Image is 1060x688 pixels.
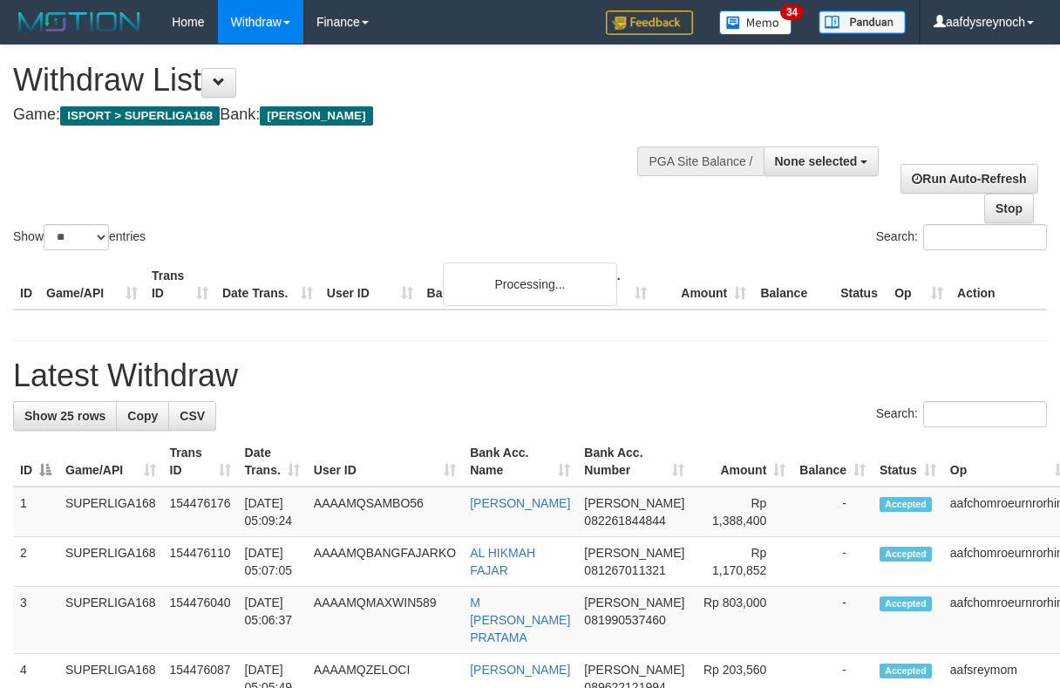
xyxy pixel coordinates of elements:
img: panduan.png [819,10,906,34]
h4: Game: Bank: [13,106,690,124]
td: AAAAMQSAMBO56 [307,487,463,537]
th: ID: activate to sort column descending [13,437,58,487]
a: [PERSON_NAME] [470,663,570,677]
th: Game/API: activate to sort column ascending [58,437,163,487]
a: AL HIKMAH FAJAR [470,546,535,577]
img: Feedback.jpg [606,10,693,35]
span: ISPORT > SUPERLIGA168 [60,106,220,126]
span: Accepted [880,497,932,512]
th: Balance [753,260,833,310]
span: [PERSON_NAME] [584,596,684,610]
td: - [792,587,873,654]
a: CSV [168,401,216,431]
th: ID [13,260,39,310]
span: Copy 082261844844 to clipboard [584,514,665,528]
th: Bank Acc. Number [554,260,654,310]
button: None selected [764,146,880,176]
td: - [792,487,873,537]
span: [PERSON_NAME] [260,106,372,126]
span: Copy 081990537460 to clipboard [584,613,665,627]
input: Search: [923,401,1047,427]
h1: Withdraw List [13,63,690,98]
span: CSV [180,409,205,423]
td: 154476176 [163,487,238,537]
img: Button%20Memo.svg [719,10,792,35]
th: Amount [654,260,753,310]
label: Show entries [13,224,146,250]
td: Rp 1,388,400 [691,487,792,537]
th: Op [887,260,950,310]
td: 1 [13,487,58,537]
td: [DATE] 05:06:37 [238,587,307,654]
th: Trans ID: activate to sort column ascending [163,437,238,487]
td: Rp 1,170,852 [691,537,792,587]
a: Show 25 rows [13,401,117,431]
span: Accepted [880,596,932,611]
span: 34 [780,4,804,20]
a: Run Auto-Refresh [900,164,1037,194]
input: Search: [923,224,1047,250]
th: Date Trans. [215,260,320,310]
td: AAAAMQMAXWIN589 [307,587,463,654]
td: 154476040 [163,587,238,654]
span: [PERSON_NAME] [584,546,684,560]
td: SUPERLIGA168 [58,537,163,587]
td: [DATE] 05:09:24 [238,487,307,537]
span: [PERSON_NAME] [584,663,684,677]
th: Bank Acc. Number: activate to sort column ascending [577,437,691,487]
th: Amount: activate to sort column ascending [691,437,792,487]
span: Accepted [880,664,932,678]
label: Search: [876,224,1047,250]
span: Copy [127,409,158,423]
th: User ID: activate to sort column ascending [307,437,463,487]
select: Showentries [44,224,109,250]
td: [DATE] 05:07:05 [238,537,307,587]
th: Balance: activate to sort column ascending [792,437,873,487]
td: 154476110 [163,537,238,587]
th: User ID [320,260,420,310]
span: Copy 081267011321 to clipboard [584,563,665,577]
span: None selected [775,154,858,168]
td: - [792,537,873,587]
td: Rp 803,000 [691,587,792,654]
span: Show 25 rows [24,409,105,423]
h1: Latest Withdraw [13,358,1047,393]
div: Processing... [443,262,617,306]
td: 2 [13,537,58,587]
td: SUPERLIGA168 [58,587,163,654]
div: PGA Site Balance / [637,146,763,176]
img: MOTION_logo.png [13,9,146,35]
th: Bank Acc. Name: activate to sort column ascending [463,437,577,487]
td: AAAAMQBANGFAJARKO [307,537,463,587]
span: Accepted [880,547,932,562]
a: M [PERSON_NAME] PRATAMA [470,596,570,644]
a: [PERSON_NAME] [470,496,570,510]
th: Trans ID [145,260,215,310]
span: [PERSON_NAME] [584,496,684,510]
th: Action [950,260,1047,310]
th: Game/API [39,260,145,310]
label: Search: [876,401,1047,427]
th: Status: activate to sort column ascending [873,437,943,487]
td: SUPERLIGA168 [58,487,163,537]
td: 3 [13,587,58,654]
a: Copy [116,401,169,431]
th: Date Trans.: activate to sort column ascending [238,437,307,487]
a: Stop [984,194,1034,223]
th: Bank Acc. Name [420,260,555,310]
th: Status [833,260,887,310]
